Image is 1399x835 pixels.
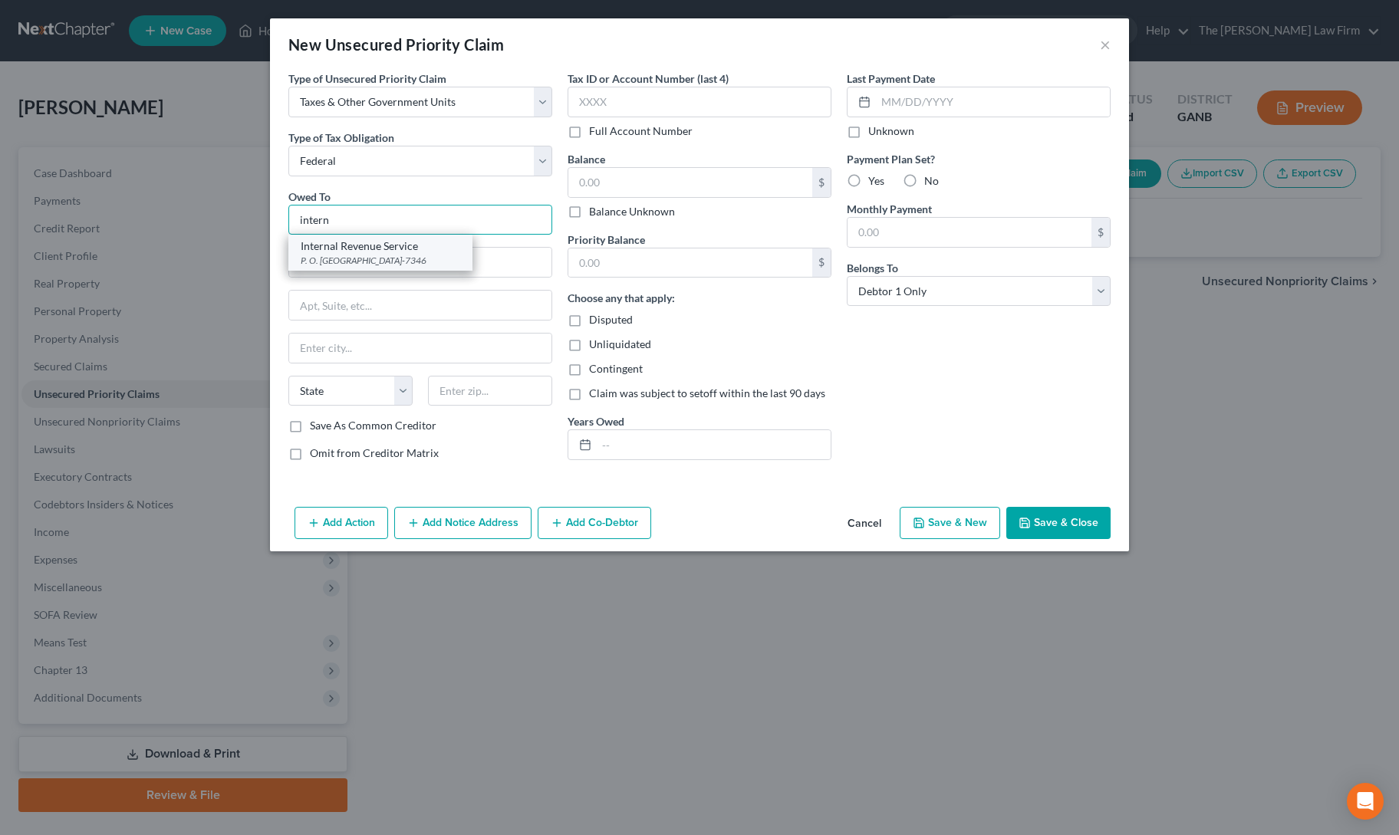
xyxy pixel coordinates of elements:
div: P. O. [GEOGRAPHIC_DATA]-7346 [301,254,460,267]
label: Last Payment Date [847,71,935,87]
input: Search creditor by name... [288,205,552,235]
button: Add Co-Debtor [538,507,651,539]
span: No [924,174,939,187]
span: Owed To [288,190,331,203]
input: -- [597,430,831,459]
span: Type of Tax Obligation [288,131,394,144]
div: $ [812,168,831,197]
label: Balance Unknown [589,204,675,219]
input: MM/DD/YYYY [876,87,1110,117]
span: Type of Unsecured Priority Claim [288,72,446,85]
input: 0.00 [568,168,812,197]
span: Contingent [589,362,643,375]
label: Choose any that apply: [568,290,675,306]
div: $ [812,248,831,278]
label: Monthly Payment [847,201,932,217]
button: Add Notice Address [394,507,532,539]
label: Save As Common Creditor [310,418,436,433]
button: Add Action [295,507,388,539]
div: New Unsecured Priority Claim [288,34,504,55]
span: Belongs To [847,261,898,274]
span: Unliquidated [589,337,651,350]
input: XXXX [568,87,831,117]
label: Full Account Number [589,123,693,139]
label: Tax ID or Account Number (last 4) [568,71,729,87]
label: Priority Balance [568,232,645,248]
input: 0.00 [848,218,1091,247]
input: Enter zip... [428,376,552,406]
span: Claim was subject to setoff within the last 90 days [589,386,825,399]
button: Cancel [835,508,894,539]
button: × [1100,35,1111,54]
button: Save & Close [1006,507,1111,539]
label: Unknown [868,123,914,139]
input: Enter city... [289,334,551,363]
span: Yes [868,174,884,187]
div: Open Intercom Messenger [1347,783,1384,820]
input: 0.00 [568,248,812,278]
label: Balance [568,151,605,167]
button: Save & New [900,507,1000,539]
div: $ [1091,218,1110,247]
div: Internal Revenue Service [301,238,460,254]
input: Apt, Suite, etc... [289,291,551,320]
span: Omit from Creditor Matrix [310,446,439,459]
label: Payment Plan Set? [847,151,1111,167]
span: Disputed [589,313,633,326]
label: Years Owed [568,413,624,429]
